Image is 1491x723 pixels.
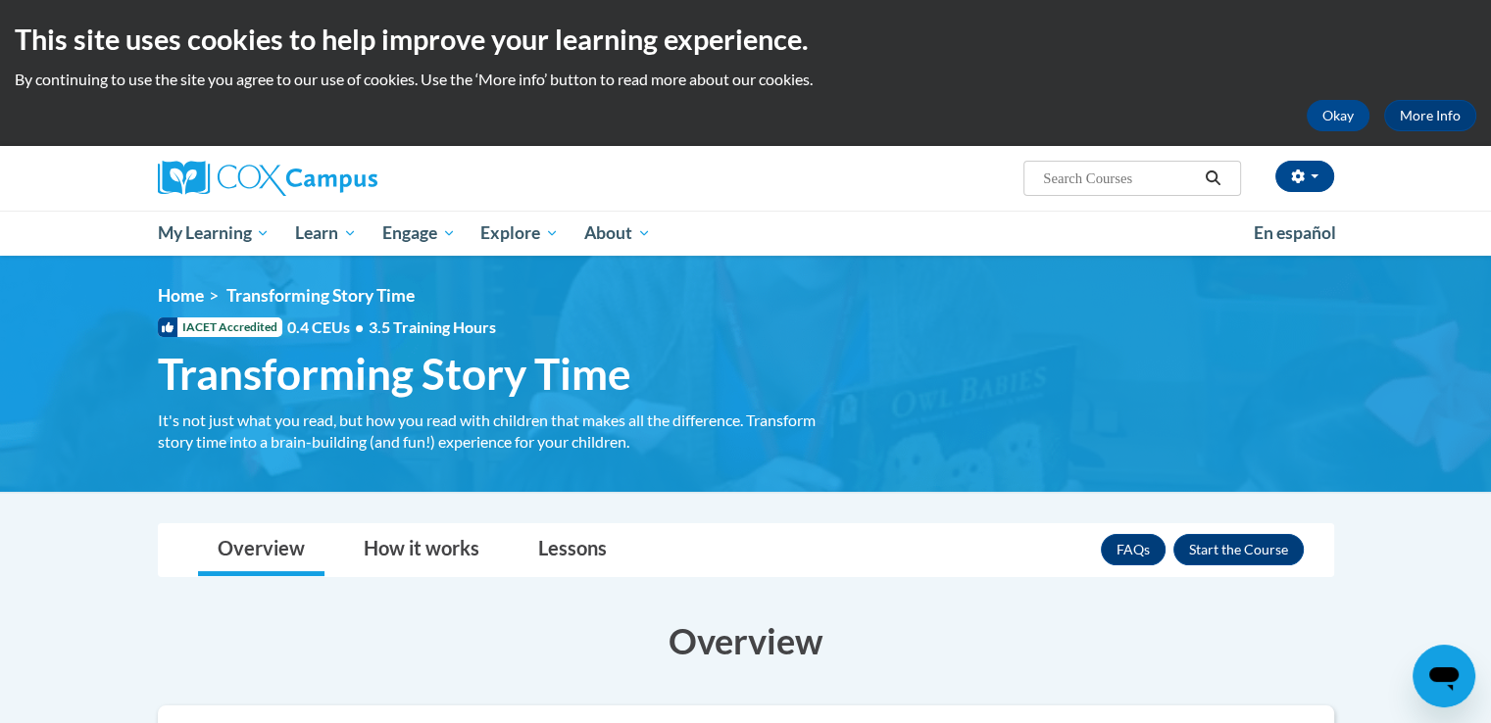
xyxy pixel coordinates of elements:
[344,524,499,576] a: How it works
[158,317,282,337] span: IACET Accredited
[158,348,631,400] span: Transforming Story Time
[282,211,370,256] a: Learn
[15,69,1476,90] p: By continuing to use the site you agree to our use of cookies. Use the ‘More info’ button to read...
[1254,222,1336,243] span: En español
[1198,167,1227,190] button: Search
[158,161,377,196] img: Cox Campus
[157,221,270,245] span: My Learning
[1413,645,1475,707] iframe: Botón para iniciar la ventana de mensajería
[145,211,283,256] a: My Learning
[1173,534,1304,565] button: Enroll
[1041,167,1198,190] input: Search Courses
[1101,534,1166,565] a: FAQs
[158,616,1334,665] h3: Overview
[369,317,496,336] span: 3.5 Training Hours
[519,524,626,576] a: Lessons
[572,211,664,256] a: About
[468,211,572,256] a: Explore
[584,221,651,245] span: About
[198,524,324,576] a: Overview
[355,317,364,336] span: •
[128,211,1364,256] div: Main menu
[158,285,204,306] a: Home
[295,221,357,245] span: Learn
[1275,161,1334,192] button: Account Settings
[1241,213,1349,254] a: En español
[480,221,559,245] span: Explore
[158,161,530,196] a: Cox Campus
[382,221,456,245] span: Engage
[287,316,496,338] span: 0.4 CEUs
[226,285,415,306] span: Transforming Story Time
[1384,100,1476,131] a: More Info
[158,410,834,453] div: It's not just what you read, but how you read with children that makes all the difference. Transf...
[1307,100,1369,131] button: Okay
[370,211,469,256] a: Engage
[15,20,1476,59] h2: This site uses cookies to help improve your learning experience.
